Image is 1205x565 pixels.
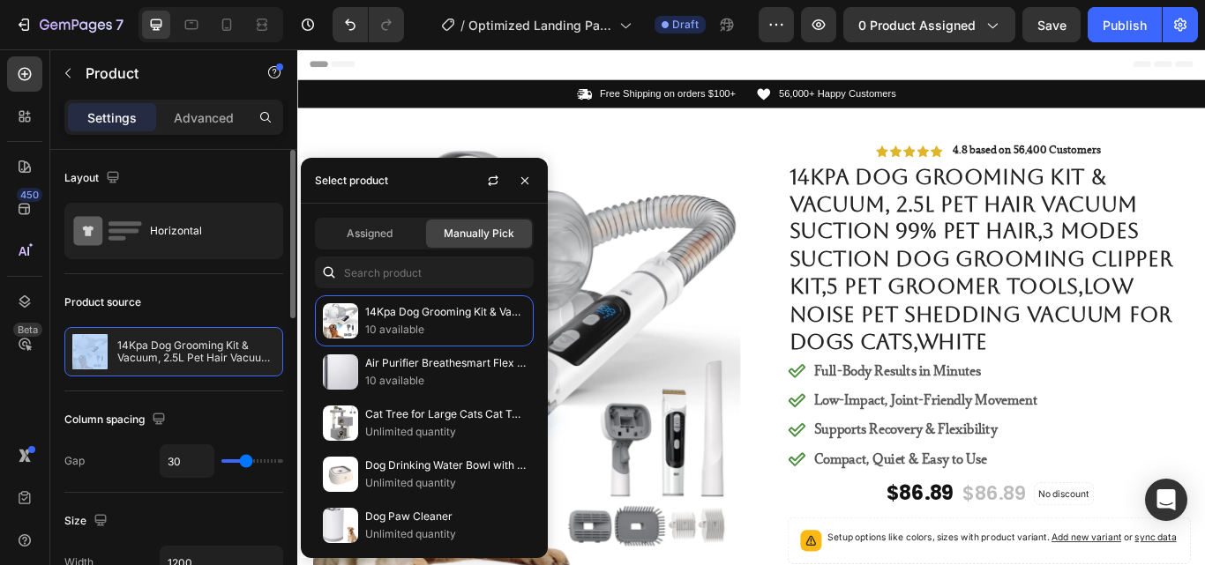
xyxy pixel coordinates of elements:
[315,256,534,288] input: Search in Settings & Advanced
[86,63,236,84] p: Product
[864,510,923,526] p: No discount
[64,408,169,432] div: Column spacing
[365,423,526,441] p: Unlimited quantity
[161,445,213,477] input: Auto
[365,457,526,474] p: Dog Drinking Water Bowl with Floating Design - Non-Wetting, Non-Skid, Large Capacity
[1145,479,1187,521] div: Open Intercom Messenger
[315,173,388,189] div: Select product
[7,7,131,42] button: 7
[347,226,393,242] span: Assigned
[64,453,85,469] div: Gap
[323,303,358,338] img: collections
[468,16,612,34] span: Optimized Landing Page Template
[365,372,526,390] p: 10 available
[174,108,234,127] p: Advanced
[365,525,526,543] p: Unlimited quantity
[297,49,1205,565] iframe: Design area
[17,188,42,202] div: 450
[72,334,108,369] img: product feature img
[365,405,526,423] p: Cat Tree for Large Cats Cat Tower for Indoor
[365,354,526,372] p: Air Purifier Breathesmart Flex HEPA W/ Voc/Smoke Filter - 1400 Sq. Ft - Perfect for Bedrooms - Ca...
[365,303,526,321] p: 14Kpa Dog Grooming Kit & Vacuum, 2.5L Pet Hair Vacuum Suction 99% Pet Hair,3 Modes Suction Dog Gr...
[64,509,111,533] div: Size
[672,17,699,33] span: Draft
[774,502,851,535] div: $86.89
[365,321,526,338] p: 10 available
[323,457,358,492] img: collections
[602,434,815,453] strong: Supports Recovery & Flexibility
[365,508,526,525] p: Dog Paw Cleaner
[64,294,141,310] div: Product source
[323,508,358,543] img: collections
[602,364,862,385] p: Full-Body Results in Minutes
[1103,16,1147,34] div: Publish
[843,7,1015,42] button: 0 product assigned
[571,130,1041,359] h1: 14Kpa Dog Grooming Kit & Vacuum, 2.5L Pet Hair Vacuum Suction 99% Pet Hair,3 Modes Suction Dog Gr...
[685,502,767,535] div: $86.89
[460,16,465,34] span: /
[117,339,275,364] p: 14Kpa Dog Grooming Kit & Vacuum, 2.5L Pet Hair Vacuum Suction 99% Pet Hair,3 Modes Suction Dog Gr...
[1037,18,1067,33] span: Save
[602,468,804,487] strong: Compact, Quiet & Easy to Use
[13,323,42,337] div: Beta
[150,211,258,251] div: Horizontal
[1088,7,1162,42] button: Publish
[858,16,976,34] span: 0 product assigned
[323,405,358,441] img: collections
[323,354,358,390] img: collections
[1022,7,1081,42] button: Save
[333,7,404,42] div: Undo/Redo
[116,14,123,35] p: 7
[64,167,123,190] div: Layout
[365,474,526,492] p: Unlimited quantity
[764,109,937,125] strong: 4.8 based on 56,400 Customers
[444,226,514,242] span: Manually Pick
[87,108,137,127] p: Settings
[602,398,862,420] p: Low-Impact, Joint-Friendly Movement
